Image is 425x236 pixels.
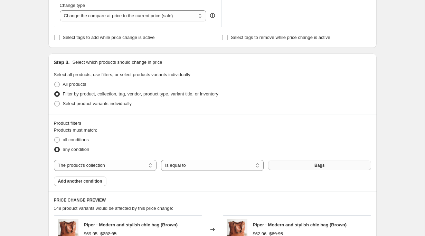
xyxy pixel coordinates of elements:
span: Bags [314,163,324,168]
p: Select which products should change in price [72,59,162,66]
span: Products must match: [54,127,97,133]
span: any condition [63,147,89,152]
span: Add another condition [58,178,102,184]
span: Select all products, use filters, or select products variants individually [54,72,190,77]
span: 148 product variants would be affected by this price change: [54,206,173,211]
span: Piper - Modern and stylish chic bag (Brown) [84,222,178,227]
button: Bags [268,161,371,170]
span: Select tags to remove while price change is active [231,35,330,40]
h2: Step 3. [54,59,70,66]
div: help [209,12,216,19]
span: Select tags to add while price change is active [63,35,155,40]
span: Filter by product, collection, tag, vendor, product type, variant title, or inventory [63,91,218,96]
span: All products [63,82,86,87]
span: all conditions [63,137,89,142]
h6: PRICE CHANGE PREVIEW [54,197,371,203]
div: Product filters [54,120,371,127]
button: Add another condition [54,176,106,186]
span: Piper - Modern and stylish chic bag (Brown) [253,222,347,227]
span: Select product variants individually [63,101,132,106]
span: Change type [60,3,85,8]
